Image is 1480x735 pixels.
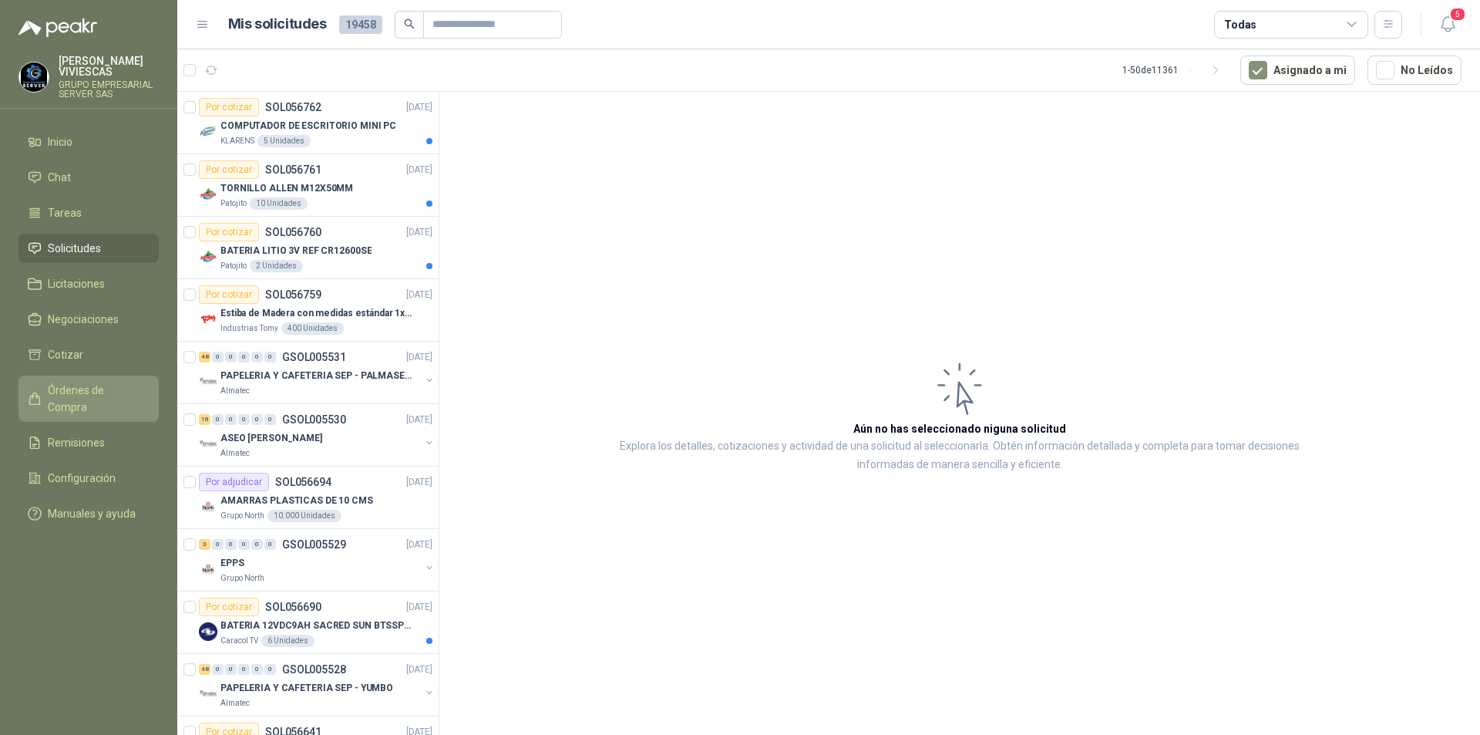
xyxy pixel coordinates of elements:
div: 48 [199,664,210,675]
a: 48 0 0 0 0 0 GSOL005528[DATE] Company LogoPAPELERIA Y CAFETERIA SEP - YUMBOAlmatec [199,660,436,710]
p: GSOL005529 [282,539,346,550]
a: Remisiones [18,428,159,457]
div: 0 [238,664,250,675]
div: Por adjudicar [199,473,269,491]
span: 5 [1449,7,1466,22]
p: [DATE] [406,163,432,177]
div: 6 Unidades [261,635,314,647]
p: [DATE] [406,538,432,552]
p: Almatec [220,385,250,397]
div: 400 Unidades [281,322,344,335]
div: 0 [238,414,250,425]
p: [DATE] [406,600,432,615]
span: Licitaciones [48,275,105,292]
p: GSOL005530 [282,414,346,425]
a: Tareas [18,198,159,228]
div: Por cotizar [199,98,259,116]
img: Company Logo [19,62,49,92]
span: Chat [48,169,71,186]
div: 0 [251,414,263,425]
a: Por adjudicarSOL056694[DATE] Company LogoAMARRAS PLASTICAS DE 10 CMSGrupo North10.000 Unidades [177,467,439,529]
span: Negociaciones [48,311,119,328]
div: 0 [264,664,276,675]
h1: Mis solicitudes [228,13,327,35]
p: [DATE] [406,100,432,115]
a: Licitaciones [18,269,159,298]
p: SOL056694 [275,477,331,487]
p: Industrias Tomy [220,322,278,335]
p: EPPS [220,556,244,571]
img: Company Logo [199,248,217,266]
button: Asignado a mi [1240,56,1355,85]
img: Company Logo [199,185,217,204]
p: [DATE] [406,225,432,240]
p: KLARENS [220,135,254,147]
p: [DATE] [406,350,432,365]
img: Company Logo [199,497,217,516]
p: [DATE] [406,475,432,490]
a: Por cotizarSOL056761[DATE] Company LogoTORNILLO ALLEN M12X50MMPatojito10 Unidades [177,154,439,217]
p: BATERIA 12VDC9AH SACRED SUN BTSSP12-9HR [220,619,412,633]
div: 0 [264,414,276,425]
div: 0 [264,539,276,550]
div: 10.000 Unidades [267,510,341,522]
div: 0 [251,664,263,675]
p: Almatec [220,447,250,460]
p: PAPELERIA Y CAFETERIA SEP - PALMASECA [220,369,412,383]
p: [PERSON_NAME] VIVIESCAS [59,56,159,77]
div: 0 [225,664,237,675]
img: Company Logo [199,560,217,578]
p: SOL056690 [265,602,321,612]
a: Chat [18,163,159,192]
div: 3 [199,539,210,550]
img: Company Logo [199,123,217,141]
p: Grupo North [220,572,264,585]
a: 16 0 0 0 0 0 GSOL005530[DATE] Company LogoASEO [PERSON_NAME]Almatec [199,410,436,460]
img: Company Logo [199,622,217,641]
p: GSOL005528 [282,664,346,675]
p: BATERIA LITIO 3V REF CR12600SE [220,244,372,258]
a: Por cotizarSOL056760[DATE] Company LogoBATERIA LITIO 3V REF CR12600SEPatojito2 Unidades [177,217,439,279]
div: 0 [212,414,224,425]
p: TORNILLO ALLEN M12X50MM [220,181,353,196]
div: 0 [225,352,237,362]
p: COMPUTADOR DE ESCRITORIO MINI PC [220,119,396,133]
a: Manuales y ayuda [18,499,159,528]
span: Solicitudes [48,240,101,257]
span: Órdenes de Compra [48,382,144,416]
span: Remisiones [48,434,105,451]
div: Por cotizar [199,223,259,241]
div: 0 [212,352,224,362]
p: PAPELERIA Y CAFETERIA SEP - YUMBO [220,681,393,696]
span: search [404,19,415,29]
button: No Leídos [1367,56,1461,85]
div: 0 [238,539,250,550]
div: Por cotizar [199,598,259,616]
div: 5 Unidades [257,135,311,147]
div: 0 [251,352,263,362]
p: SOL056760 [265,227,321,238]
div: 0 [251,539,263,550]
div: 0 [225,539,237,550]
div: 0 [238,352,250,362]
img: Logo peakr [18,19,97,37]
a: Cotizar [18,340,159,369]
div: 0 [212,539,224,550]
a: Por cotizarSOL056762[DATE] Company LogoCOMPUTADOR DE ESCRITORIO MINI PCKLARENS5 Unidades [177,92,439,154]
div: 0 [212,664,224,675]
a: 3 0 0 0 0 0 GSOL005529[DATE] Company LogoEPPSGrupo North [199,535,436,585]
p: GRUPO EMPRESARIAL SERVER SAS [59,80,159,99]
a: Por cotizarSOL056690[DATE] Company LogoBATERIA 12VDC9AH SACRED SUN BTSSP12-9HRCaracol TV6 Unidades [177,592,439,654]
p: GSOL005531 [282,352,346,362]
span: Configuración [48,470,116,487]
a: Configuración [18,464,159,493]
div: 48 [199,352,210,362]
p: Grupo North [220,510,264,522]
span: Cotizar [48,346,83,363]
p: [DATE] [406,663,432,677]
a: Por cotizarSOL056759[DATE] Company LogoEstiba de Madera con medidas estándar 1x120x15 de altoIndu... [177,279,439,342]
span: Manuales y ayuda [48,505,136,522]
span: Tareas [48,204,82,221]
div: 1 - 50 de 11361 [1122,58,1228,83]
img: Company Logo [199,373,217,391]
